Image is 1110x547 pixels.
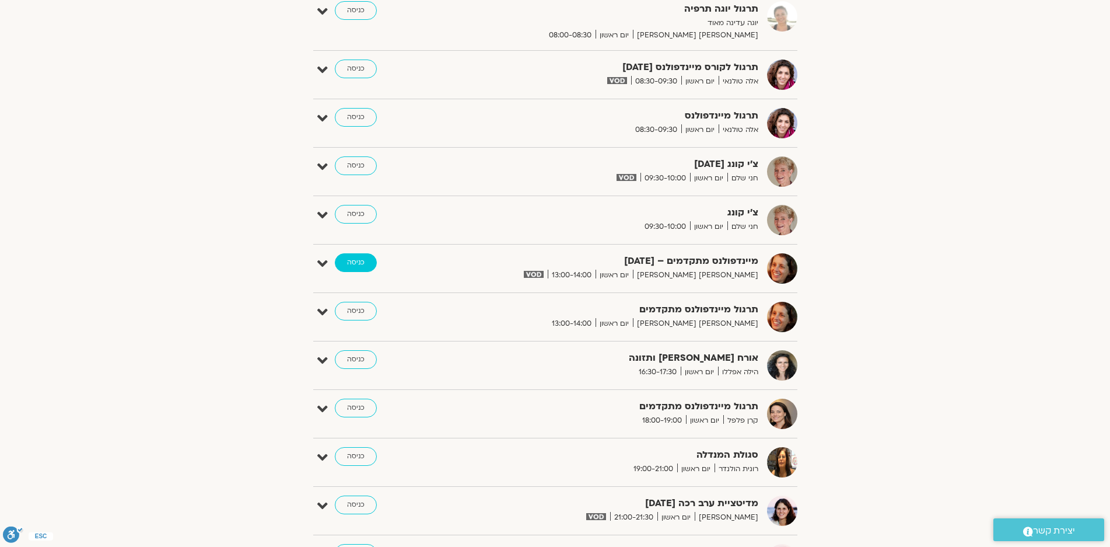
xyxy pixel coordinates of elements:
[596,269,633,281] span: יום ראשון
[617,174,636,181] img: vodicon
[596,29,633,41] span: יום ראשון
[633,269,758,281] span: [PERSON_NAME] [PERSON_NAME]
[677,463,715,475] span: יום ראשון
[472,17,758,29] p: יוגה עדינה מאוד
[472,205,758,221] strong: צ'י קונג
[472,350,758,366] strong: אורח [PERSON_NAME] ותזונה
[690,172,727,184] span: יום ראשון
[631,124,681,136] span: 08:30-09:30
[472,447,758,463] strong: סגולת המנדלה
[472,399,758,414] strong: תרגול מיינדפולנס מתקדמים
[690,221,727,233] span: יום ראשון
[686,414,723,427] span: יום ראשון
[548,318,596,330] span: 13:00-14:00
[548,269,596,281] span: 13:00-14:00
[472,1,758,17] strong: תרגול יוגה תרפיה
[635,366,681,378] span: 16:30-17:30
[472,108,758,124] strong: תרגול מיינדפולנס
[640,221,690,233] span: 09:30-10:00
[335,156,377,175] a: כניסה
[335,205,377,224] a: כניסה
[727,172,758,184] span: חני שלם
[719,75,758,88] span: אלה טולנאי
[993,518,1104,541] a: יצירת קשר
[335,108,377,127] a: כניסה
[335,350,377,369] a: כניסה
[335,399,377,417] a: כניסה
[715,463,758,475] span: רונית הולנדר
[695,511,758,524] span: [PERSON_NAME]
[596,318,633,330] span: יום ראשון
[638,414,686,427] span: 18:00-19:00
[681,124,719,136] span: יום ראשון
[472,302,758,318] strong: תרגול מיינדפולנס מתקדמים
[524,271,543,278] img: vodicon
[631,75,681,88] span: 08:30-09:30
[640,172,690,184] span: 09:30-10:00
[633,29,758,41] span: [PERSON_NAME] [PERSON_NAME]
[610,511,657,524] span: 21:00-21:30
[633,318,758,330] span: [PERSON_NAME] [PERSON_NAME]
[335,253,377,272] a: כניסה
[719,124,758,136] span: אלה טולנאי
[723,414,758,427] span: קרן פלפל
[335,496,377,514] a: כניסה
[681,75,719,88] span: יום ראשון
[335,1,377,20] a: כניסה
[586,513,605,520] img: vodicon
[681,366,718,378] span: יום ראשון
[727,221,758,233] span: חני שלם
[472,496,758,511] strong: מדיטציית ערב רכה [DATE]
[335,302,377,320] a: כניסה
[472,156,758,172] strong: צ’י קונג [DATE]
[335,60,377,78] a: כניסה
[1033,523,1075,539] span: יצירת קשר
[629,463,677,475] span: 19:00-21:00
[607,77,626,84] img: vodicon
[718,366,758,378] span: הילה אפללו
[335,447,377,466] a: כניסה
[657,511,695,524] span: יום ראשון
[472,253,758,269] strong: מיינדפולנס מתקדמים – [DATE]
[472,60,758,75] strong: תרגול לקורס מיינדפולנס [DATE]
[545,29,596,41] span: 08:00-08:30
